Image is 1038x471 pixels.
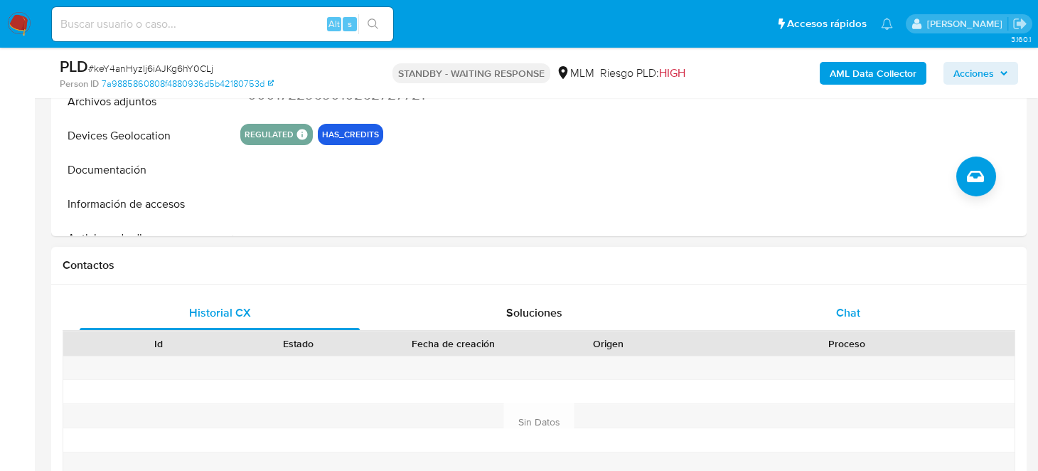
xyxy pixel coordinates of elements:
span: # keY4anHyzIj6iAJKg6hY0CLj [88,61,213,75]
div: Origen [548,337,668,351]
span: Historial CX [189,305,251,321]
b: AML Data Collector [830,62,916,85]
a: 7a9885860808f4880936d5b42180753d [102,78,274,90]
span: Alt [328,17,340,31]
button: Información de accesos [55,187,232,221]
button: Devices Geolocation [55,119,232,153]
button: Anticipos de dinero [55,221,232,255]
span: Riesgo PLD: [600,65,685,81]
button: Documentación [55,153,232,187]
a: Notificaciones [881,18,893,30]
a: Salir [1012,16,1027,31]
div: Proceso [688,337,1005,351]
button: Archivos adjuntos [55,85,232,119]
span: Chat [836,305,860,321]
h1: Contactos [63,258,1015,272]
div: Fecha de creación [378,337,528,351]
div: Id [98,337,218,351]
span: 3.160.1 [1011,33,1031,45]
div: Estado [238,337,358,351]
p: brenda.morenoreyes@mercadolibre.com.mx [927,17,1007,31]
span: Acciones [953,62,994,85]
input: Buscar usuario o caso... [52,15,393,33]
button: AML Data Collector [820,62,926,85]
b: Person ID [60,78,99,90]
div: MLM [556,65,594,81]
p: STANDBY - WAITING RESPONSE [392,63,550,83]
span: s [348,17,352,31]
span: Soluciones [506,305,562,321]
button: Acciones [943,62,1018,85]
span: Accesos rápidos [787,16,867,31]
b: PLD [60,55,88,78]
span: HIGH [659,65,685,81]
button: search-icon [358,14,387,34]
